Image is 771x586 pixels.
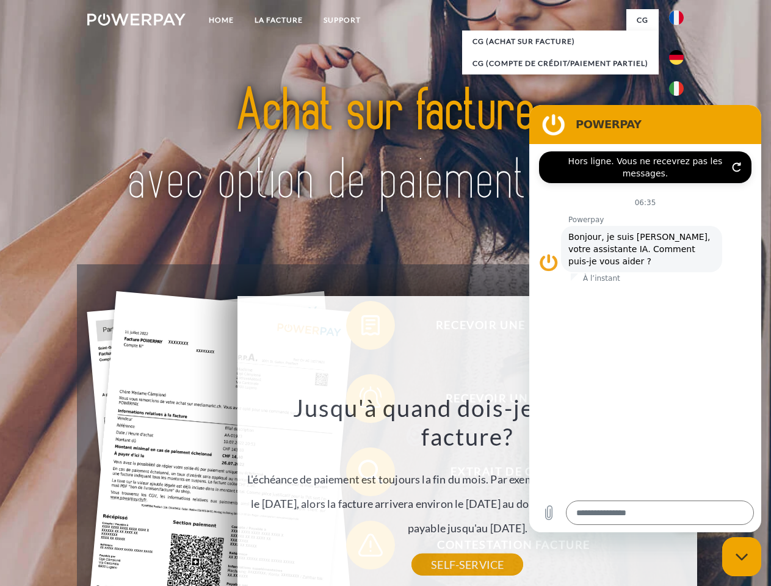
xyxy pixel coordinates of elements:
a: SELF-SERVICE [411,554,523,576]
iframe: Bouton de lancement de la fenêtre de messagerie, conversation en cours [722,537,761,576]
img: de [669,50,684,65]
h3: Jusqu'à quand dois-je payer ma facture? [245,393,690,452]
div: L'échéance de paiement est toujours la fin du mois. Par exemple, si la commande a été passée le [... [245,393,690,565]
a: LA FACTURE [244,9,313,31]
img: it [669,81,684,96]
img: logo-powerpay-white.svg [87,13,186,26]
img: fr [669,10,684,25]
a: CG [626,9,659,31]
a: Support [313,9,371,31]
img: title-powerpay_fr.svg [117,59,654,234]
a: CG (Compte de crédit/paiement partiel) [462,52,659,74]
a: Home [198,9,244,31]
iframe: Fenêtre de messagerie [529,105,761,532]
a: CG (achat sur facture) [462,31,659,52]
